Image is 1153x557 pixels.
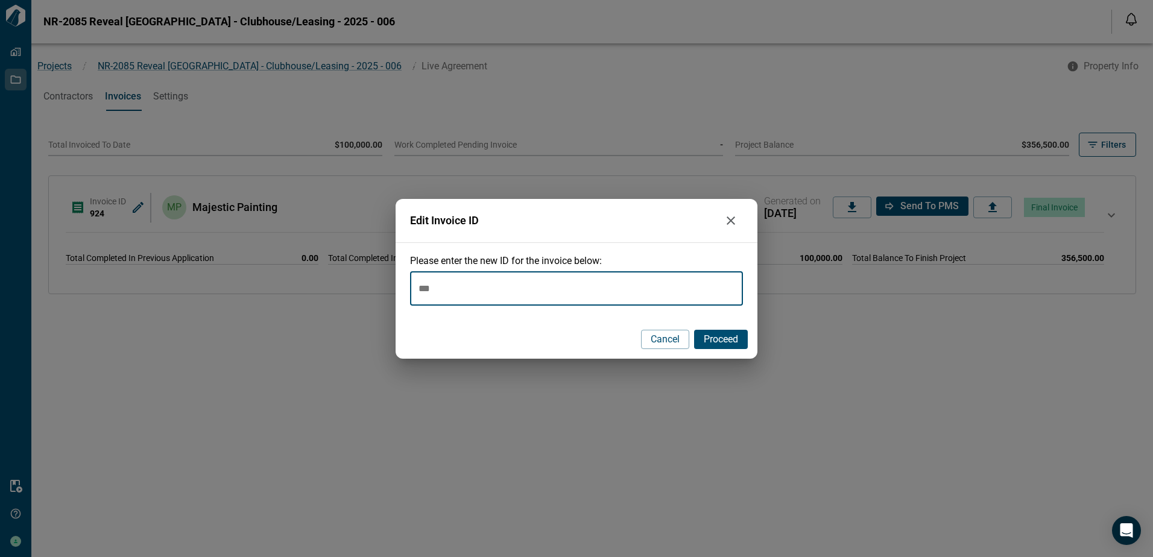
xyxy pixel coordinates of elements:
[704,333,738,345] span: Proceed
[1112,516,1141,545] div: Open Intercom Messenger
[651,333,680,345] span: Cancel
[410,215,719,227] span: Edit Invoice ID
[694,330,748,349] button: Proceed
[410,255,602,266] span: Please enter the new ID for the invoice below:
[641,330,689,349] button: Cancel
